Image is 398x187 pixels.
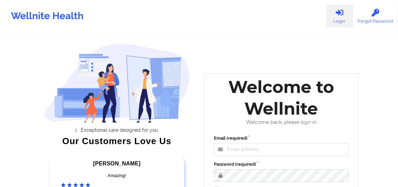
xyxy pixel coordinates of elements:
[214,135,349,142] label: Email (required)
[326,5,352,27] a: Login
[214,161,349,168] label: Password (required)
[44,138,190,144] div: Our Customers Love Us
[352,5,398,27] a: Forgot Password
[93,161,140,166] span: [PERSON_NAME]
[209,119,354,125] div: Welcome back, please sign in
[209,76,354,119] div: Welcome to Wellnite
[61,172,173,179] div: Amazing!
[44,43,190,122] img: wellnite-auth-hero_200.c722682e.png
[214,143,349,156] input: Email address
[50,127,190,133] li: Exceptional care designed for you.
